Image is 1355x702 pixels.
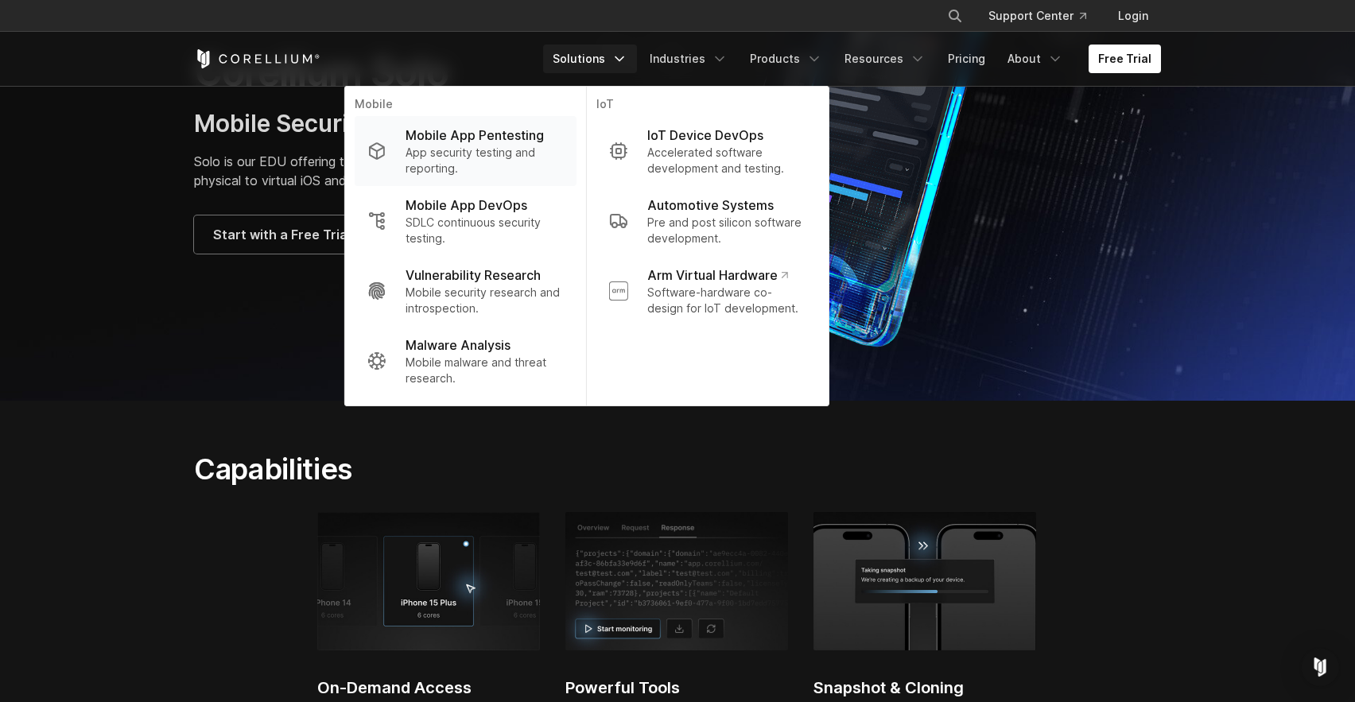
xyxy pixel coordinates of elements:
p: Arm Virtual Hardware [647,266,788,285]
div: Open Intercom Messenger [1301,648,1339,686]
p: Malware Analysis [406,335,511,355]
p: Pre and post silicon software development. [647,215,806,246]
span: Mobile Security Discovery [194,109,491,138]
p: IoT [596,96,819,116]
a: Solutions [543,45,637,73]
span: Start with a Free Trial [213,225,351,244]
a: Corellium Home [194,49,320,68]
p: Vulnerability Research [406,266,541,285]
p: Mobile App DevOps [406,196,527,215]
img: Powerful Tools enabling unmatched device access, visibility, and control [565,512,788,650]
p: SDLC continuous security testing. [406,215,564,246]
h2: Snapshot & Cloning [813,676,1036,700]
a: Malware Analysis Mobile malware and threat research. [355,326,577,396]
a: Mobile App DevOps SDLC continuous security testing. [355,186,577,256]
a: About [998,45,1073,73]
a: Automotive Systems Pre and post silicon software development. [596,186,819,256]
p: Mobile [355,96,577,116]
a: Pricing [938,45,995,73]
a: Free Trial [1089,45,1161,73]
a: Support Center [976,2,1099,30]
p: Solo is our EDU offering that enables students to explore and shift work from physical to virtual... [194,152,662,190]
p: Accelerated software development and testing. [647,145,806,176]
p: Mobile security research and introspection. [406,285,564,316]
a: Login [1105,2,1161,30]
a: Industries [640,45,737,73]
img: iPhone 17 Plus; 6 cores [317,512,540,650]
a: IoT Device DevOps Accelerated software development and testing. [596,116,819,186]
a: Start with a Free Trial [194,215,370,254]
a: Products [740,45,832,73]
a: Arm Virtual Hardware Software-hardware co-design for IoT development. [596,256,819,326]
h2: Capabilities [194,452,828,487]
a: Mobile App Pentesting App security testing and reporting. [355,116,577,186]
a: Vulnerability Research Mobile security research and introspection. [355,256,577,326]
img: Process of taking snapshot and creating a backup of the iPhone virtual device. [813,512,1036,650]
div: Navigation Menu [928,2,1161,30]
p: Mobile App Pentesting [406,126,544,145]
div: Navigation Menu [543,45,1161,73]
p: Software-hardware co-design for IoT development. [647,285,806,316]
p: IoT Device DevOps [647,126,763,145]
h2: Powerful Tools [565,676,788,700]
button: Search [941,2,969,30]
h2: On-Demand Access [317,676,540,700]
p: App security testing and reporting. [406,145,564,176]
p: Mobile malware and threat research. [406,355,564,386]
a: Resources [835,45,935,73]
p: Automotive Systems [647,196,774,215]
